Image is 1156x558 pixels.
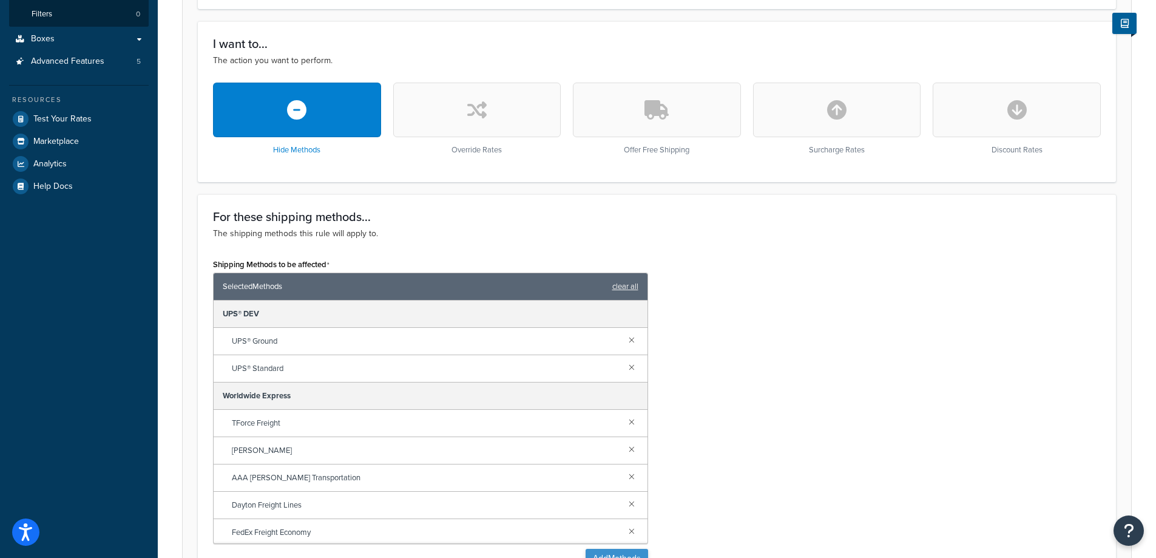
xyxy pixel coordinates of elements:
a: Test Your Rates [9,108,149,130]
a: Boxes [9,28,149,50]
div: Resources [9,95,149,105]
p: The shipping methods this rule will apply to. [213,227,1101,240]
span: UPS® Standard [232,360,619,377]
span: 0 [136,9,140,19]
a: Advanced Features5 [9,50,149,73]
span: Advanced Features [31,56,104,67]
span: UPS® Ground [232,333,619,350]
button: Show Help Docs [1112,13,1137,34]
span: Boxes [31,34,55,44]
span: Marketplace [33,137,79,147]
div: UPS® DEV [214,301,647,328]
div: Hide Methods [213,83,381,155]
a: Help Docs [9,175,149,197]
div: Surcharge Rates [753,83,921,155]
div: Worldwide Express [214,383,647,410]
a: Analytics [9,153,149,175]
div: Override Rates [393,83,561,155]
span: FedEx Freight Economy [232,524,619,541]
a: clear all [612,278,638,295]
span: TForce Freight [232,415,619,432]
span: Help Docs [33,182,73,192]
span: Test Your Rates [33,114,92,124]
label: Shipping Methods to be affected [213,260,330,270]
h3: I want to... [213,37,1101,50]
a: Filters0 [9,3,149,26]
span: Filters [32,9,52,19]
div: Offer Free Shipping [573,83,741,155]
li: Advanced Features [9,50,149,73]
p: The action you want to perform. [213,54,1101,67]
span: Dayton Freight Lines [232,497,619,514]
button: Open Resource Center [1114,515,1144,546]
span: Analytics [33,159,67,169]
h3: For these shipping methods... [213,210,1101,223]
li: Filters [9,3,149,26]
span: [PERSON_NAME] [232,442,619,459]
div: Discount Rates [933,83,1101,155]
span: AAA [PERSON_NAME] Transportation [232,469,619,486]
span: Selected Methods [223,278,606,295]
a: Marketplace [9,131,149,152]
span: 5 [137,56,141,67]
